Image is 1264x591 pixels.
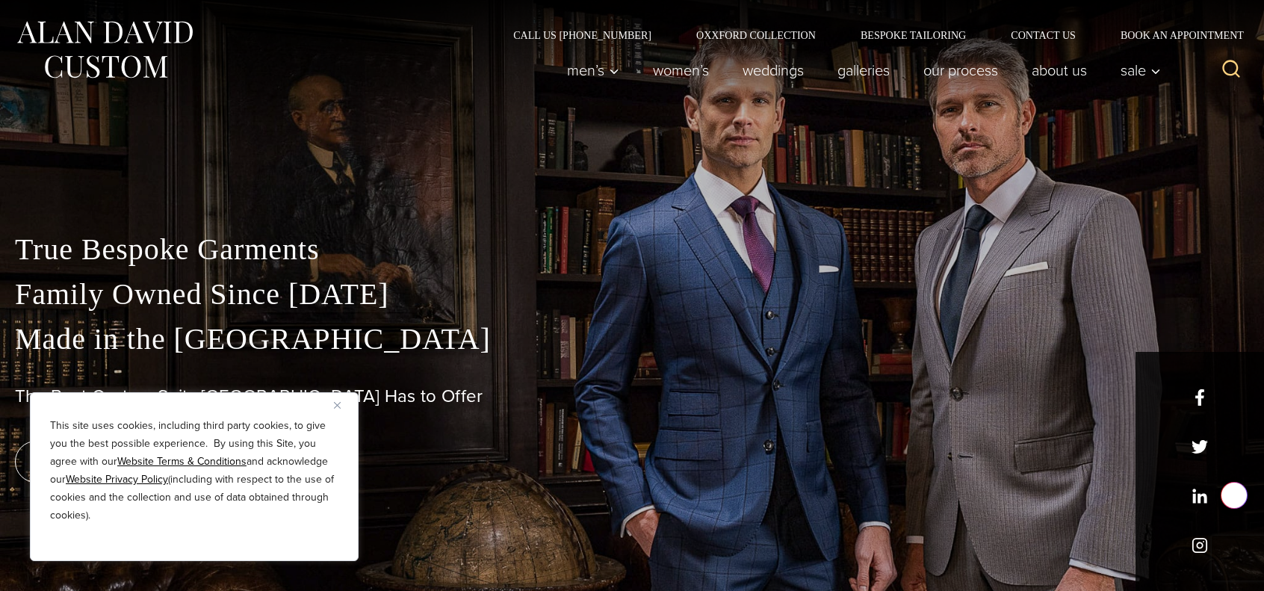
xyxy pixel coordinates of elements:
[15,16,194,83] img: Alan David Custom
[821,55,907,85] a: Galleries
[334,396,352,414] button: Close
[50,417,338,525] p: This site uses cookies, including third party cookies, to give you the best possible experience. ...
[1213,52,1249,88] button: View Search Form
[907,55,1015,85] a: Our Process
[491,30,1249,40] nav: Secondary Navigation
[334,402,341,409] img: Close
[674,30,838,40] a: Oxxford Collection
[1015,55,1104,85] a: About Us
[726,55,821,85] a: weddings
[15,227,1249,362] p: True Bespoke Garments Family Owned Since [DATE] Made in the [GEOGRAPHIC_DATA]
[1098,30,1249,40] a: Book an Appointment
[1121,63,1161,78] span: Sale
[567,63,619,78] span: Men’s
[838,30,988,40] a: Bespoke Tailoring
[15,386,1249,407] h1: The Best Custom Suits [GEOGRAPHIC_DATA] Has to Offer
[117,454,247,469] a: Website Terms & Conditions
[988,30,1098,40] a: Contact Us
[15,441,224,483] a: book an appointment
[66,471,168,487] a: Website Privacy Policy
[491,30,674,40] a: Call Us [PHONE_NUMBER]
[636,55,726,85] a: Women’s
[551,55,1169,85] nav: Primary Navigation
